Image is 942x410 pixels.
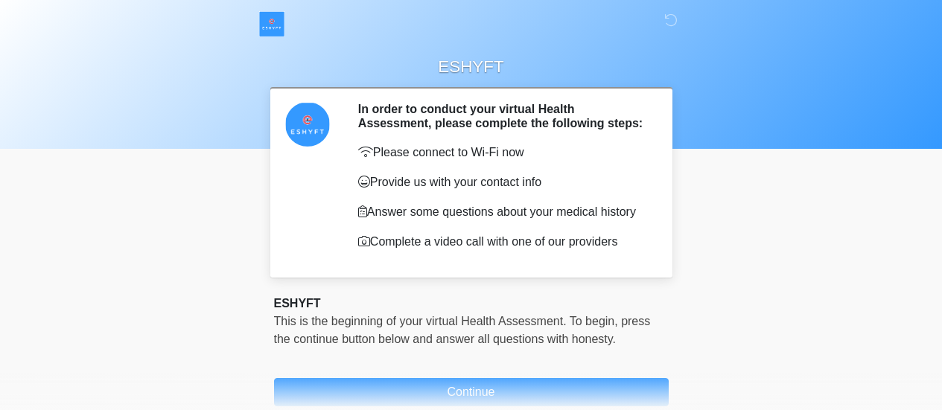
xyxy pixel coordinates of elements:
img: ESHYFT Logo [259,11,284,36]
h2: In order to conduct your virtual Health Assessment, please complete the following steps: [358,102,646,130]
img: Agent Avatar [285,102,330,147]
p: Please connect to Wi-Fi now [358,144,646,161]
div: ESHYFT [274,295,669,313]
h1: ESHYFT [263,54,680,81]
span: This is the beginning of your virtual Health Assessment. ﻿﻿﻿﻿﻿﻿To begin, ﻿﻿﻿﻿﻿﻿﻿﻿﻿﻿﻿﻿﻿﻿﻿﻿﻿﻿press ... [274,315,651,345]
p: Answer some questions about your medical history [358,203,646,221]
button: Continue [274,378,669,406]
p: Complete a video call with one of our providers [358,233,646,251]
p: Provide us with your contact info [358,173,646,191]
